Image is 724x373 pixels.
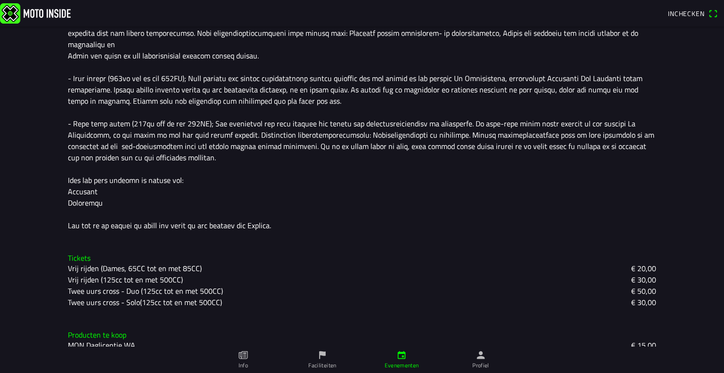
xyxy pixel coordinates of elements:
a: Incheckenqr scanner [663,5,722,21]
ion-text: € 50,00 [631,285,656,297]
ion-label: Faciliteiten [308,361,336,370]
ion-text: € 30,00 [631,274,656,285]
ion-text: Vrij rijden (Dames, 65CC tot en met 85CC) [68,263,202,274]
ion-text: Vrij rijden (125cc tot en met 500CC) [68,274,183,285]
ion-text: € 20,00 [631,263,656,274]
ion-text: € 30,00 [631,297,656,308]
ion-icon: person [476,350,486,360]
ion-icon: flag [317,350,328,360]
ion-label: Evenementen [385,361,419,370]
ion-icon: calendar [396,350,407,360]
h3: Tickets [68,254,656,263]
ion-icon: paper [238,350,248,360]
h3: Producten te koop [68,331,656,340]
span: € 15,00 [631,340,656,351]
ion-text: Twee uurs cross - Duo (125cc tot en met 500CC) [68,285,223,297]
span: Inchecken [668,8,705,18]
ion-label: Profiel [472,361,489,370]
ion-label: Info [239,361,248,370]
ion-text: Twee uurs cross - Solo(125cc tot en met 500CC) [68,297,222,308]
span: MON Daglicentie WA [68,340,135,351]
